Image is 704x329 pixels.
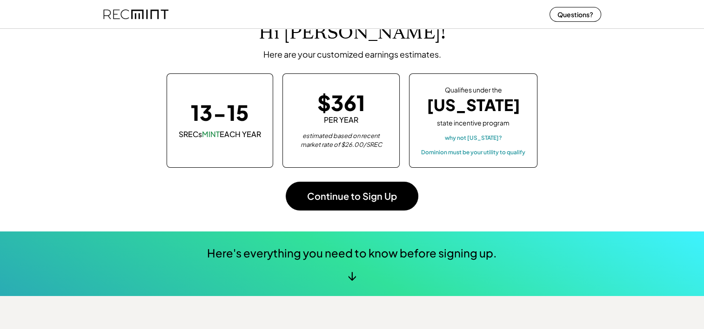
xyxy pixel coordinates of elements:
div: 13-15 [191,102,249,123]
div: SRECs EACH YEAR [179,129,261,139]
div: $361 [317,92,365,113]
div: [US_STATE] [427,96,520,115]
button: Questions? [550,7,601,22]
div: ↓ [348,268,356,282]
button: Continue to Sign Up [286,182,418,211]
div: Dominion must be your utility to qualify [421,149,525,156]
div: Here are your customized earnings estimates. [263,49,441,59]
font: MINT [202,129,220,139]
div: Qualifies under the [445,86,502,95]
div: Here's everything you need to know before signing up. [207,245,497,261]
div: why not [US_STATE]? [445,134,502,142]
h1: Hi [PERSON_NAME]! [259,22,446,44]
div: estimated based on recent market rate of $26.00/SREC [295,132,388,150]
img: recmint-logotype%403x%20%281%29.jpeg [103,2,168,26]
div: state incentive program [437,117,510,128]
div: PER YEAR [324,115,358,125]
